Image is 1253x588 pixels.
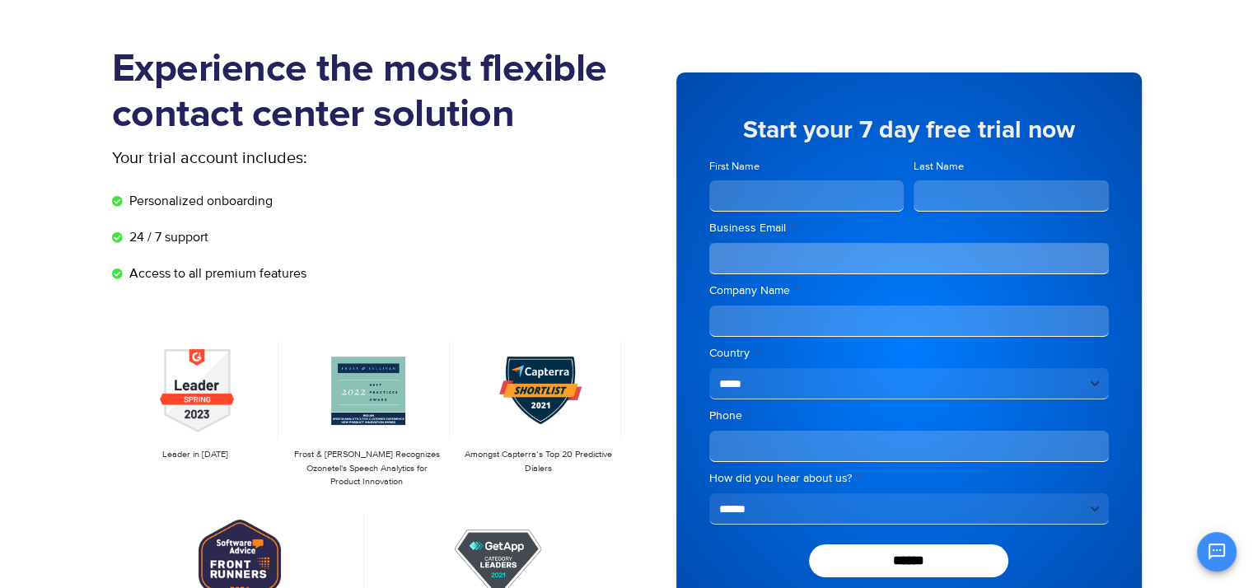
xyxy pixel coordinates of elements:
span: Access to all premium features [125,264,306,283]
p: Leader in [DATE] [120,448,270,462]
label: Company Name [709,282,1109,299]
label: Business Email [709,220,1109,236]
h1: Experience the most flexible contact center solution [112,47,627,138]
label: Country [709,345,1109,362]
label: How did you hear about us? [709,470,1109,487]
p: Your trial account includes: [112,146,503,170]
label: First Name [709,159,905,175]
p: Amongst Capterra’s Top 20 Predictive Dialers [463,448,613,475]
h5: Start your 7 day free trial now [709,118,1109,142]
span: 24 / 7 support [125,227,208,247]
label: Phone [709,408,1109,424]
button: Open chat [1197,532,1237,572]
p: Frost & [PERSON_NAME] Recognizes Ozonetel's Speech Analytics for Product Innovation [292,448,442,489]
span: Personalized onboarding [125,191,273,211]
label: Last Name [914,159,1109,175]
